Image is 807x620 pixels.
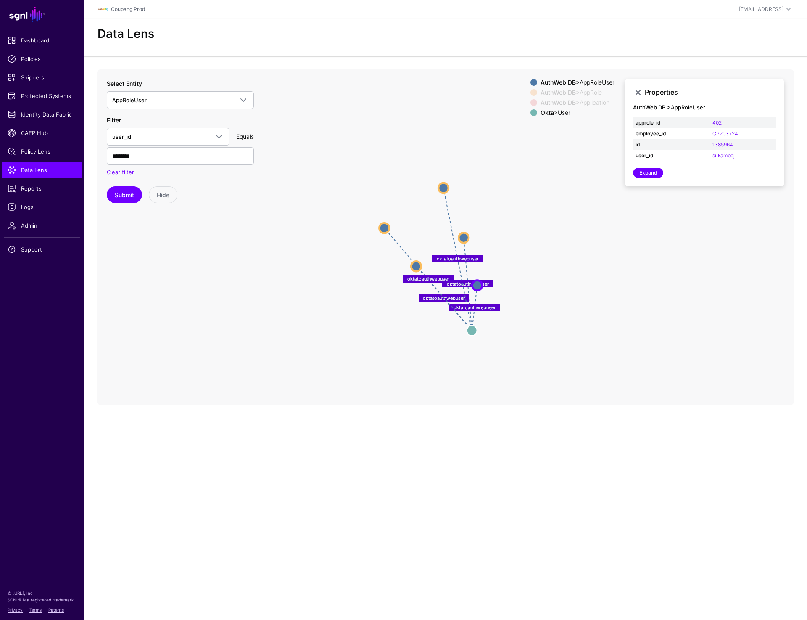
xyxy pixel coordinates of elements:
a: Terms [29,607,42,612]
label: Select Entity [107,79,142,88]
img: svg+xml;base64,PHN2ZyBpZD0iTG9nbyIgeG1sbnM9Imh0dHA6Ly93d3cudzMub3JnLzIwMDAvc3ZnIiB3aWR0aD0iMTIxLj... [98,4,108,14]
h4: AppRoleUser [633,104,776,111]
text: oktatoauthwebuser [423,295,465,301]
a: CAEP Hub [2,125,82,141]
span: Dashboard [8,36,76,45]
strong: AuthWeb DB > [633,104,671,111]
a: Admin [2,217,82,234]
span: Data Lens [8,166,76,174]
a: Snippets [2,69,82,86]
text: oktatoauthwebuser [447,281,489,286]
span: CAEP Hub [8,129,76,137]
h3: Properties [645,88,776,96]
p: SGNL® is a registered trademark [8,596,76,603]
span: Reports [8,184,76,193]
a: Expand [633,168,663,178]
h2: Data Lens [98,27,154,41]
div: [EMAIL_ADDRESS] [739,5,783,13]
a: Policies [2,50,82,67]
a: SGNL [5,5,79,24]
a: Data Lens [2,162,82,178]
strong: employee_id [636,130,699,138]
text: oktatoauthwebuser [454,305,496,310]
span: Support [8,245,76,254]
span: Policies [8,55,76,63]
a: sukamboj [712,152,735,159]
button: Hide [149,186,177,203]
text: oktatoauthwebuser [407,276,449,282]
a: Clear filter [107,169,134,175]
a: Patents [48,607,64,612]
a: CP203724 [712,130,738,137]
a: Dashboard [2,32,82,49]
a: Logs [2,199,82,215]
a: Policy Lens [2,143,82,160]
a: Coupang Prod [111,6,145,12]
span: user_id [112,133,131,140]
div: > User [539,109,616,116]
strong: id [636,141,699,148]
span: Policy Lens [8,147,76,156]
div: > Application [539,99,616,106]
label: Filter [107,116,121,125]
span: Identity Data Fabric [8,110,76,119]
a: Reports [2,180,82,197]
a: Protected Systems [2,87,82,104]
a: 1385964 [712,141,733,148]
strong: AuthWeb DB [541,89,576,96]
a: Privacy [8,607,23,612]
a: 402 [712,119,722,126]
p: © [URL], Inc [8,590,76,596]
span: Admin [8,221,76,230]
span: Snippets [8,73,76,82]
strong: user_id [636,152,699,159]
text: oktatoauthwebuser [437,256,479,262]
div: > AppRole [539,89,616,96]
span: Protected Systems [8,92,76,100]
div: > AppRoleUser [539,79,616,86]
strong: Okta [541,109,554,116]
strong: AuthWeb DB [541,99,576,106]
strong: approle_id [636,119,699,127]
button: Submit [107,186,142,203]
span: AppRoleUser [112,97,147,103]
span: Logs [8,203,76,211]
a: Identity Data Fabric [2,106,82,123]
div: Equals [233,132,257,141]
strong: AuthWeb DB [541,79,576,86]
